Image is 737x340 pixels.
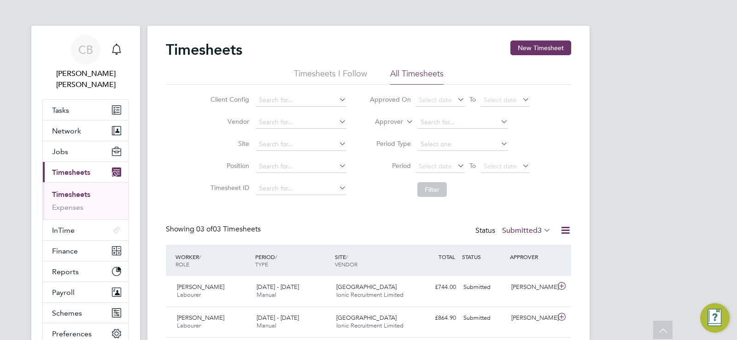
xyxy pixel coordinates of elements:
[43,141,129,161] button: Jobs
[484,96,517,104] span: Select date
[43,121,129,141] button: Network
[369,95,411,104] label: Approved On
[412,311,460,326] div: £864.90
[253,248,333,272] div: PERIOD
[173,248,253,272] div: WORKER
[412,280,460,295] div: £744.00
[43,220,129,240] button: InTime
[42,35,129,90] a: CB[PERSON_NAME] [PERSON_NAME]
[460,311,508,326] div: Submitted
[43,241,129,261] button: Finance
[508,280,556,295] div: [PERSON_NAME]
[78,44,93,56] span: CB
[177,291,201,299] span: Labourer
[467,160,479,172] span: To
[275,253,277,260] span: /
[208,117,249,126] label: Vendor
[43,261,129,282] button: Reports
[417,138,508,151] input: Select one
[52,288,75,297] span: Payroll
[460,248,508,265] div: STATUS
[439,253,455,260] span: TOTAL
[417,182,447,197] button: Filter
[52,127,81,135] span: Network
[52,267,79,276] span: Reports
[42,68,129,90] span: Connor Batty
[43,100,129,120] a: Tasks
[460,280,508,295] div: Submitted
[333,248,412,272] div: SITE
[256,116,346,129] input: Search for...
[52,309,82,317] span: Schemes
[257,283,299,291] span: [DATE] - [DATE]
[52,190,90,199] a: Timesheets
[208,184,249,192] label: Timesheet ID
[177,314,224,322] span: [PERSON_NAME]
[256,138,346,151] input: Search for...
[256,182,346,195] input: Search for...
[419,162,452,170] span: Select date
[43,162,129,182] button: Timesheets
[196,225,213,234] span: 03 of
[502,226,551,235] label: Submitted
[52,226,75,235] span: InTime
[467,93,479,105] span: To
[336,314,397,322] span: [GEOGRAPHIC_DATA]
[508,248,556,265] div: APPROVER
[510,40,571,55] button: New Timesheet
[208,161,249,170] label: Position
[256,160,346,173] input: Search for...
[175,260,189,268] span: ROLE
[196,225,261,234] span: 03 Timesheets
[475,225,553,237] div: Status
[336,283,397,291] span: [GEOGRAPHIC_DATA]
[419,96,452,104] span: Select date
[52,147,68,156] span: Jobs
[166,225,263,234] div: Showing
[362,117,403,127] label: Approver
[256,94,346,107] input: Search for...
[43,303,129,323] button: Schemes
[484,162,517,170] span: Select date
[52,203,83,212] a: Expenses
[52,106,69,115] span: Tasks
[255,260,268,268] span: TYPE
[700,303,730,333] button: Engage Resource Center
[257,322,276,329] span: Manual
[208,95,249,104] label: Client Config
[43,282,129,302] button: Payroll
[508,311,556,326] div: [PERSON_NAME]
[177,283,224,291] span: [PERSON_NAME]
[257,291,276,299] span: Manual
[208,139,249,148] label: Site
[294,68,367,85] li: Timesheets I Follow
[369,139,411,148] label: Period Type
[390,68,444,85] li: All Timesheets
[336,322,404,329] span: Ionic Recruitment Limited
[52,247,78,255] span: Finance
[177,322,201,329] span: Labourer
[199,253,201,260] span: /
[52,329,92,338] span: Preferences
[166,40,242,59] h2: Timesheets
[336,291,404,299] span: Ionic Recruitment Limited
[43,182,129,219] div: Timesheets
[538,226,542,235] span: 3
[369,161,411,170] label: Period
[52,168,90,177] span: Timesheets
[335,260,357,268] span: VENDOR
[417,116,508,129] input: Search for...
[257,314,299,322] span: [DATE] - [DATE]
[346,253,348,260] span: /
